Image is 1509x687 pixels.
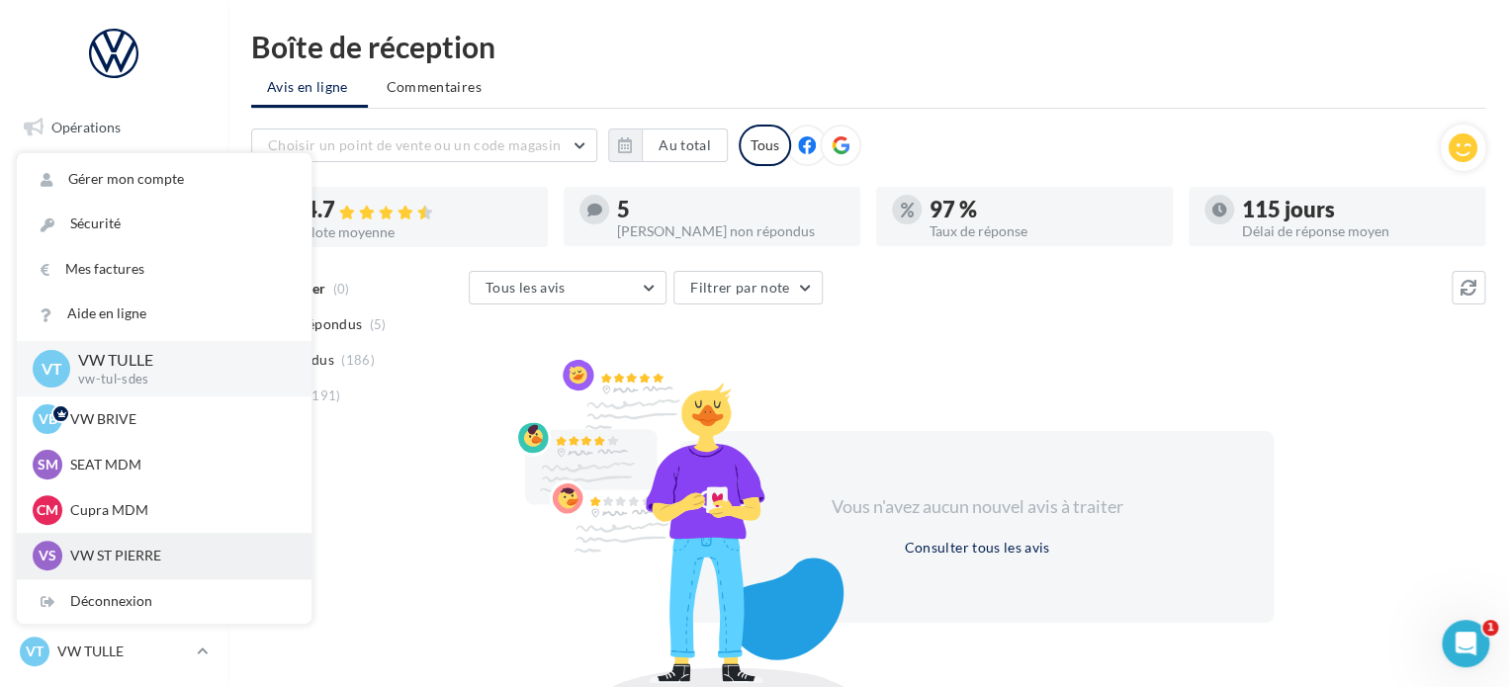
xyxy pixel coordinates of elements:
span: SM [38,455,58,474]
a: Campagnes DataOnDemand [12,518,216,576]
div: Délai de réponse moyen [1242,224,1469,238]
a: Opérations [12,107,216,148]
a: Médiathèque [12,354,216,395]
p: SEAT MDM [70,455,288,474]
span: VS [39,546,56,565]
button: Choisir un point de vente ou un code magasin [251,129,597,162]
span: VT [42,357,62,380]
div: 4.7 [305,199,532,221]
div: Tous [739,125,791,166]
div: Note moyenne [305,225,532,239]
a: Campagnes [12,256,216,298]
p: VW BRIVE [70,409,288,429]
p: VW TULLE [78,349,280,372]
span: (191) [308,387,341,403]
iframe: Intercom live chat [1442,620,1489,667]
a: Boîte de réception [12,156,216,199]
span: Non répondus [270,314,362,334]
div: 97 % [930,199,1157,220]
a: VT VW TULLE [16,633,212,670]
span: (5) [370,316,387,332]
button: Au total [608,129,728,162]
button: Au total [642,129,728,162]
a: Sécurité [17,202,311,246]
a: Aide en ligne [17,292,311,336]
div: Déconnexion [17,579,311,624]
a: PLV et print personnalisable [12,453,216,511]
div: Vous n'avez aucun nouvel avis à traiter [807,494,1147,520]
div: Taux de réponse [930,224,1157,238]
a: Visibilité en ligne [12,207,216,248]
div: 5 [617,199,844,220]
p: vw-tul-sdes [78,371,280,388]
span: CM [37,500,58,520]
span: Tous les avis [486,279,566,296]
span: Commentaires [387,77,482,97]
button: Filtrer par note [673,271,823,304]
a: Gérer mon compte [17,157,311,202]
p: VW TULLE [57,642,189,661]
div: Boîte de réception [251,32,1485,61]
a: Mes factures [17,247,311,292]
span: Choisir un point de vente ou un code magasin [268,136,561,153]
span: Opérations [51,119,121,135]
p: Cupra MDM [70,500,288,520]
p: VW ST PIERRE [70,546,288,565]
button: Tous les avis [469,271,666,304]
span: VT [26,642,44,661]
button: Consulter tous les avis [896,536,1057,559]
span: VB [39,409,57,429]
a: Calendrier [12,403,216,445]
a: Contacts [12,305,216,347]
div: 115 jours [1242,199,1469,220]
div: [PERSON_NAME] non répondus [617,224,844,238]
span: (186) [341,352,375,368]
span: 1 [1482,620,1498,636]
